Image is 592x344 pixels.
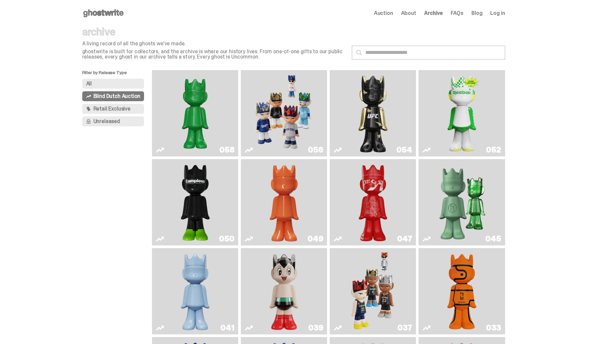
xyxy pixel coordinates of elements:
[485,235,501,243] div: 045
[178,251,213,332] img: Schrödinger's ghost: Winter Blue
[444,73,479,154] img: Court Victory
[156,73,234,154] a: Schrödinger's ghost: Sunday Green
[220,324,234,332] div: 041
[93,119,120,124] span: Unreleased
[156,251,234,332] a: Schrödinger's ghost: Winter Blue
[350,251,396,332] img: Game Face (2024)
[471,11,482,16] a: Blog
[423,251,501,332] a: Game Ball
[397,324,412,332] div: 037
[82,70,152,79] p: Filter by Release Type
[245,251,323,332] a: Astro Boy
[486,146,501,154] div: 052
[334,162,412,243] a: Skip
[267,251,302,332] img: Astro Boy
[267,162,302,243] img: Schrödinger's ghost: Orange Vibe
[219,146,234,154] div: 058
[308,235,323,243] div: 049
[486,324,501,332] div: 033
[93,106,130,111] span: Retail Exclusive
[451,11,463,16] a: FAQs
[334,73,412,154] a: Ruby
[397,235,412,243] div: 047
[401,11,416,16] a: About
[82,79,144,89] button: All
[334,251,412,332] a: Game Face (2024)
[434,162,490,243] img: Present
[490,11,505,16] a: Log in
[424,11,443,16] a: Archive
[308,324,323,332] div: 039
[444,251,479,332] img: Game Ball
[86,81,92,86] span: All
[252,73,316,154] img: Game Face (2025)
[82,116,144,126] button: Unreleased
[82,49,347,60] p: ghostwrite is built for collectors, and the archive is where our history lives. From one-of-one g...
[219,235,234,243] div: 050
[308,146,323,154] div: 056
[82,104,144,114] button: Retail Exclusive
[82,26,347,37] p: archive
[93,94,140,99] span: Blind Dutch Auction
[396,146,412,154] div: 054
[178,162,213,243] img: Campless
[423,73,501,154] a: Court Victory
[423,162,501,243] a: Present
[355,162,390,243] img: Skip
[245,73,323,154] a: Game Face (2025)
[163,73,228,154] img: Schrödinger's ghost: Sunday Green
[355,73,390,154] img: Ruby
[245,162,323,243] a: Schrödinger's ghost: Orange Vibe
[82,91,144,101] button: Blind Dutch Auction
[374,11,393,16] a: Auction
[82,41,347,46] p: A living record of all the ghosts we've made.
[156,162,234,243] a: Campless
